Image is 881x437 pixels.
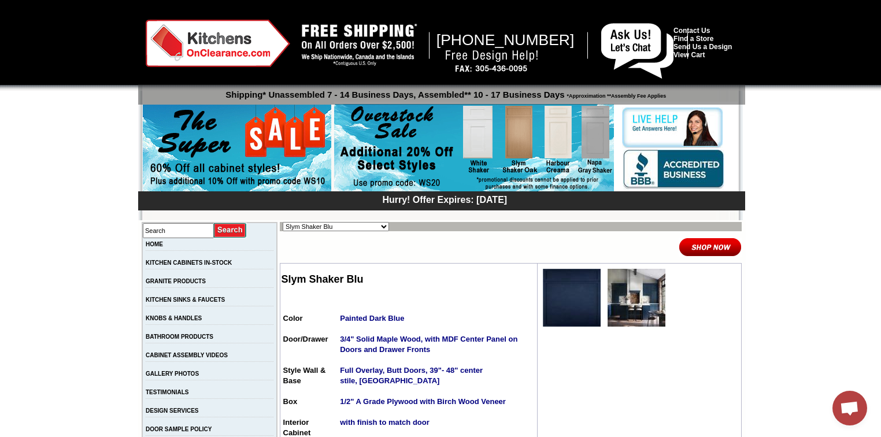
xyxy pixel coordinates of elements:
a: KITCHEN CABINETS IN-STOCK [146,260,232,266]
strong: 3/4" Solid Maple Wood, with MDF Center Panel on Doors and Drawer Fronts [340,335,517,354]
strong: Full Overlay, Butt Doors, 39"- 48" center stile, [GEOGRAPHIC_DATA] [340,366,483,385]
h2: Slym Shaker Blu [282,273,536,286]
a: Contact Us [673,27,710,35]
span: Interior Cabinet [283,418,311,437]
a: HOME [146,241,163,247]
span: Door/Drawer [283,335,328,343]
strong: Painted Dark Blue [340,314,404,323]
img: Kitchens on Clearance Logo [146,20,290,67]
span: Box [283,397,298,406]
a: GRANITE PRODUCTS [146,278,206,284]
div: Open chat [832,391,867,425]
a: View Cart [673,51,705,59]
a: TESTIMONIALS [146,389,188,395]
strong: with finish to match door [340,418,430,427]
a: Send Us a Design [673,43,732,51]
span: Style Wall & Base [283,366,326,385]
span: [PHONE_NUMBER] [436,31,575,49]
a: CABINET ASSEMBLY VIDEOS [146,352,228,358]
strong: 1/2" A Grade Plywood with Birch Wood Veneer [340,397,506,406]
p: Shipping* Unassembled 7 - 14 Business Days, Assembled** 10 - 17 Business Days [144,84,745,99]
div: Hurry! Offer Expires: [DATE] [144,193,745,205]
input: Submit [214,223,247,238]
a: KITCHEN SINKS & FAUCETS [146,297,225,303]
a: Find a Store [673,35,713,43]
a: BATHROOM PRODUCTS [146,334,213,340]
a: KNOBS & HANDLES [146,315,202,321]
span: Color [283,314,303,323]
a: DOOR SAMPLE POLICY [146,426,212,432]
a: DESIGN SERVICES [146,408,199,414]
a: GALLERY PHOTOS [146,371,199,377]
span: *Approximation **Assembly Fee Applies [565,90,667,99]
